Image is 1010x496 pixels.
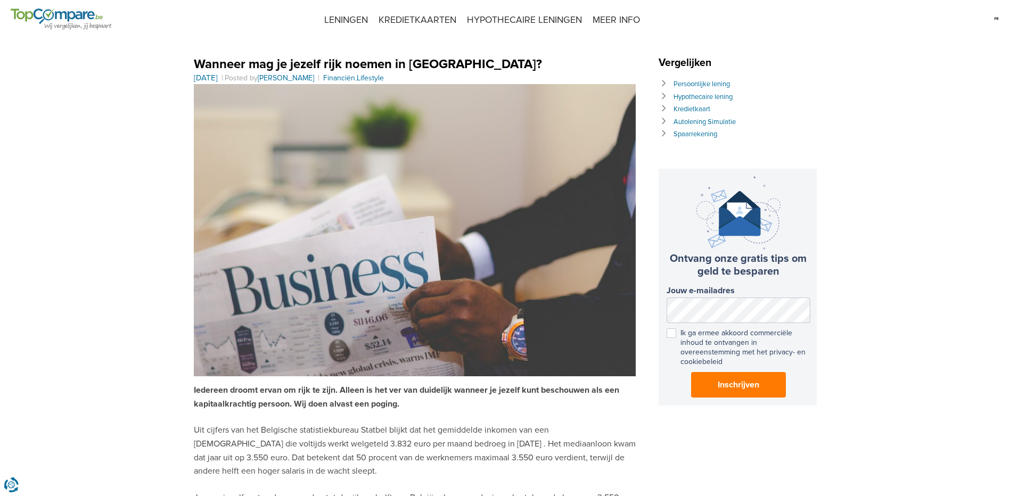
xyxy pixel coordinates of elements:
[718,378,759,391] span: Inschrijven
[357,73,384,82] a: Lifestyle
[194,385,619,409] strong: Iedereen droomt ervan om rijk te zijn. Alleen is het ver van duidelijk wanneer je jezelf kunt bes...
[993,11,999,27] img: fr.svg
[220,73,225,82] span: |
[316,73,321,82] span: |
[674,80,730,88] a: Persoonlijke lening
[674,130,717,138] a: Spaarrekening
[674,105,710,113] a: Kredietkaart
[667,328,810,367] label: Ik ga ermee akkoord commerciële inhoud te ontvangen in overeenstemming met het privacy- en cookie...
[194,73,218,82] a: [DATE]
[674,93,733,101] a: Hypothecaire lening
[667,252,810,278] h3: Ontvang onze gratis tips om geld te besparen
[323,73,355,82] a: Financiën
[691,372,786,398] button: Inschrijven
[258,73,314,82] a: [PERSON_NAME]
[225,73,316,82] span: Posted by
[667,286,810,296] label: Jouw e-mailadres
[696,177,781,250] img: newsletter
[194,56,636,84] header: ,
[674,118,736,126] a: Autolening Simulatie
[194,56,636,72] h1: Wanneer mag je jezelf rijk noemen in [GEOGRAPHIC_DATA]?
[659,56,717,69] span: Vergelijken
[194,424,636,478] p: Uit cijfers van het Belgische statistiekbureau Statbel blijkt dat het gemiddelde inkomen van een ...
